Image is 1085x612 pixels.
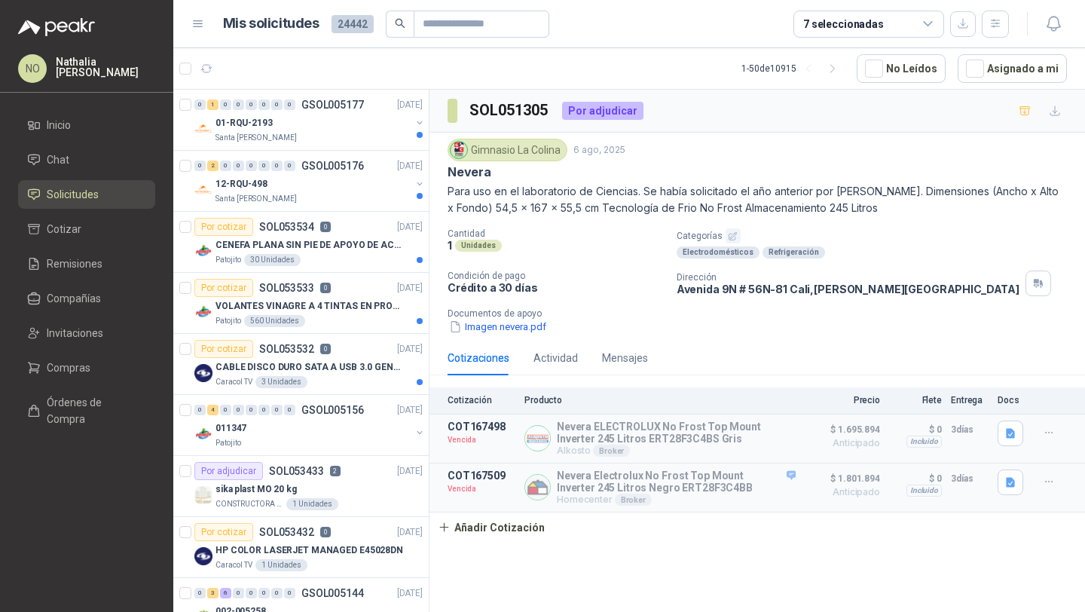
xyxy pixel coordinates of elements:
[194,96,426,144] a: 0 1 0 0 0 0 0 0 GSOL005177[DATE] Company Logo01-RQU-2193Santa [PERSON_NAME]
[194,425,212,443] img: Company Logo
[223,13,319,35] h1: Mis solicitudes
[18,388,155,433] a: Órdenes de Compra
[18,284,155,313] a: Compañías
[557,470,796,494] p: Nevera Electrolux No Frost Top Mount Inverter 245 Litros Negro ERT28F3C4BB
[677,246,759,259] div: Electrodomésticos
[448,350,509,366] div: Cotizaciones
[258,405,270,415] div: 0
[194,181,212,199] img: Company Logo
[448,139,567,161] div: Gimnasio La Colina
[18,54,47,83] div: NO
[255,559,307,571] div: 1 Unidades
[207,99,219,110] div: 1
[951,395,989,405] p: Entrega
[330,466,341,476] p: 2
[805,421,880,439] span: $ 1.695.894
[301,588,364,598] p: GSOL005144
[233,161,244,171] div: 0
[677,228,1079,243] p: Categorías
[562,102,643,120] div: Por adjudicar
[593,445,630,457] div: Broker
[207,405,219,415] div: 4
[259,344,314,354] p: SOL053532
[301,161,364,171] p: GSOL005176
[220,161,231,171] div: 0
[215,376,252,388] p: Caracol TV
[525,475,550,500] img: Company Logo
[18,249,155,278] a: Remisiones
[173,334,429,395] a: Por cotizarSOL0535320[DATE] Company LogoCABLE DISCO DURO SATA A USB 3.0 GENERICOCaracol TV3 Unidades
[284,405,295,415] div: 0
[615,494,652,506] div: Broker
[397,464,423,479] p: [DATE]
[47,117,71,133] span: Inicio
[320,527,331,537] p: 0
[332,15,374,33] span: 24442
[397,220,423,234] p: [DATE]
[805,470,880,488] span: $ 1.801.894
[448,421,515,433] p: COT167498
[533,350,578,366] div: Actividad
[397,98,423,112] p: [DATE]
[215,315,241,327] p: Patojito
[448,239,452,252] p: 1
[951,470,989,488] p: 3 días
[215,543,403,558] p: HP COLOR LASERJET MANAGED E45028DN
[301,405,364,415] p: GSOL005156
[194,340,253,358] div: Por cotizar
[805,439,880,448] span: Anticipado
[194,486,212,504] img: Company Logo
[448,395,515,405] p: Cotización
[255,376,307,388] div: 3 Unidades
[271,588,283,598] div: 0
[233,99,244,110] div: 0
[889,395,942,405] p: Flete
[194,157,426,205] a: 0 2 0 0 0 0 0 0 GSOL005176[DATE] Company Logo12-RQU-498Santa [PERSON_NAME]
[557,421,796,445] p: Nevera ELECTROLUX No Frost Top Mount Inverter 245 Litros ERT28F3C4BS Gris
[397,342,423,356] p: [DATE]
[173,212,429,273] a: Por cotizarSOL0535340[DATE] Company LogoCENEFA PLANA SIN PIE DE APOYO DE ACUERDO A LA IMAGEN ADJU...
[47,221,81,237] span: Cotizar
[958,54,1067,83] button: Asignado a mi
[763,246,825,259] div: Refrigeración
[194,401,426,449] a: 0 4 0 0 0 0 0 0 GSOL005156[DATE] Company Logo011347Patojito
[47,394,141,427] span: Órdenes de Compra
[47,290,101,307] span: Compañías
[18,111,155,139] a: Inicio
[246,99,257,110] div: 0
[220,99,231,110] div: 0
[18,145,155,174] a: Chat
[215,299,403,314] p: VOLANTES VINAGRE A 4 TINTAS EN PROPALCOTE VER ARCHIVO ADJUNTO
[47,360,90,376] span: Compras
[284,161,295,171] div: 0
[215,132,297,144] p: Santa [PERSON_NAME]
[194,120,212,138] img: Company Logo
[207,161,219,171] div: 2
[906,485,942,497] div: Incluido
[271,99,283,110] div: 0
[215,254,241,266] p: Patojito
[18,18,95,36] img: Logo peakr
[215,498,283,510] p: CONSTRUCTORA GRUPO FIP
[397,159,423,173] p: [DATE]
[395,18,405,29] span: search
[47,325,103,341] span: Invitaciones
[906,436,942,448] div: Incluido
[259,283,314,293] p: SOL053533
[525,426,550,451] img: Company Logo
[215,482,297,497] p: sika plast MO 20 kg
[173,456,429,517] a: Por adjudicarSOL0534332[DATE] Company Logosika plast MO 20 kgCONSTRUCTORA GRUPO FIP1 Unidades
[173,273,429,334] a: Por cotizarSOL0535330[DATE] Company LogoVOLANTES VINAGRE A 4 TINTAS EN PROPALCOTE VER ARCHIVO ADJ...
[233,405,244,415] div: 0
[284,99,295,110] div: 0
[194,462,263,480] div: Por adjudicar
[397,586,423,601] p: [DATE]
[215,238,403,252] p: CENEFA PLANA SIN PIE DE APOYO DE ACUERDO A LA IMAGEN ADJUNTA
[889,470,942,488] p: $ 0
[429,513,553,543] button: Añadir Cotización
[215,421,246,436] p: 011347
[215,559,252,571] p: Caracol TV
[448,319,548,335] button: Imagen nevera.pdf
[448,482,515,497] p: Vencida
[194,279,253,297] div: Por cotizar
